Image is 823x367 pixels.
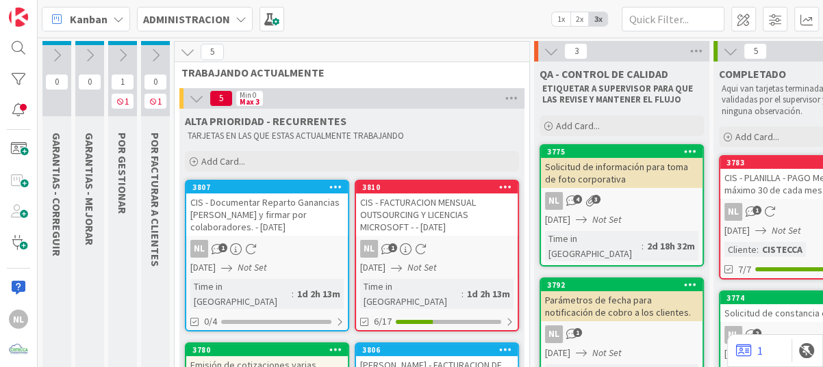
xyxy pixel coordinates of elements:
i: Not Set [772,224,801,236]
span: 3 [592,195,600,204]
b: ADMINISTRACION [143,12,230,26]
img: avatar [9,340,28,359]
div: 3775 [547,147,702,157]
div: 1d 2h 13m [294,286,344,301]
span: 6/17 [374,314,392,329]
div: 3775 [541,146,702,158]
span: : [757,242,759,257]
span: 0 [78,74,101,90]
span: 1 [218,243,227,252]
span: 1 [388,243,397,252]
div: NL [541,192,702,210]
span: 1 [111,93,134,109]
div: 3780 [186,344,348,356]
div: NL [360,240,378,258]
input: Quick Filter... [622,7,724,31]
div: CIS - Documentar Reparto Ganancias [PERSON_NAME] y firmar por colaboradores. - [DATE] [186,193,348,236]
span: 7/7 [738,262,751,277]
span: : [461,286,464,301]
span: ALTA PRIORIDAD - RECURRENTES [185,114,346,128]
div: NL [9,310,28,329]
div: CIS - FACTURACION MENSUAL OUTSOURCING Y LICENCIAS MICROSOFT - - [DATE] [356,193,518,236]
span: 0 [144,74,167,90]
span: 5 [744,43,767,59]
span: GARANTIAS - CORREGUIR [50,133,64,256]
span: POR GESTIONAR [116,133,129,214]
div: 3807 [186,181,348,193]
div: 3810 [362,182,518,192]
p: TARJETAS EN LAS QUE ESTAS ACTUALMENTE TRABAJANDO [188,131,516,141]
span: 3 [564,43,587,59]
span: GARANTIAS - MEJORAR [83,133,97,245]
span: [DATE] [190,260,216,275]
span: 4 [573,195,582,204]
span: 0/4 [204,314,217,329]
span: COMPLETADO [719,67,786,81]
span: [DATE] [724,223,750,238]
div: CISTECCA [759,242,806,257]
strong: ETIQUETAR A SUPERVISOR PARA QUE LAS REVISE Y MANTENER EL FLUJO [542,83,695,105]
span: Add Card... [556,120,600,132]
div: NL [545,325,563,343]
i: Not Set [407,261,437,273]
div: NL [356,240,518,258]
div: 3775Solicitud de información para toma de foto corporativa [541,146,702,188]
div: 3792 [541,279,702,291]
div: NL [724,203,742,221]
div: Time in [GEOGRAPHIC_DATA] [360,279,461,309]
div: Time in [GEOGRAPHIC_DATA] [545,231,642,261]
span: TRABAJANDO ACTUALMENTE [181,66,512,79]
span: 3x [589,12,607,26]
div: Min 0 [240,92,256,98]
span: 1 [144,93,167,109]
div: NL [186,240,348,258]
a: 1 [736,342,763,359]
span: 0 [45,74,68,90]
span: [DATE] [724,346,750,361]
span: : [642,239,644,254]
span: 2x [570,12,589,26]
span: 1 [752,206,761,215]
div: Parámetros de fecha para notificación de cobro a los clientes. [541,291,702,321]
div: NL [724,326,742,344]
span: 1 [573,328,582,337]
i: Not Set [238,261,267,273]
div: 3806 [362,345,518,355]
div: 3807 [192,182,348,192]
div: Max 3 [240,98,259,105]
span: 1x [552,12,570,26]
div: 2d 18h 32m [644,239,698,254]
span: Add Card... [735,131,779,143]
div: 3792Parámetros de fecha para notificación de cobro a los clientes. [541,279,702,321]
div: 3810CIS - FACTURACION MENSUAL OUTSOURCING Y LICENCIAS MICROSOFT - - [DATE] [356,181,518,236]
span: : [292,286,294,301]
div: NL [190,240,208,258]
i: Not Set [592,346,622,359]
span: QA - CONTROL DE CALIDAD [540,67,668,81]
span: 5 [210,90,233,107]
span: Kanban [70,11,107,27]
span: [DATE] [545,213,570,227]
div: 3810 [356,181,518,193]
img: Visit kanbanzone.com [9,8,28,27]
div: 1d 2h 13m [464,286,514,301]
span: POR FACTURAR A CLIENTES [149,133,162,267]
span: 1 [111,74,134,90]
div: 3780 [192,345,348,355]
i: Not Set [592,213,622,226]
span: [DATE] [545,346,570,360]
span: Add Card... [201,155,245,167]
div: NL [545,192,563,210]
div: NL [541,325,702,343]
span: 5 [201,44,224,60]
div: 3792 [547,280,702,290]
div: Cliente [724,242,757,257]
div: 3807CIS - Documentar Reparto Ganancias [PERSON_NAME] y firmar por colaboradores. - [DATE] [186,181,348,236]
span: [DATE] [360,260,385,275]
span: 2 [752,329,761,338]
div: Solicitud de información para toma de foto corporativa [541,158,702,188]
div: 3806 [356,344,518,356]
div: Time in [GEOGRAPHIC_DATA] [190,279,292,309]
